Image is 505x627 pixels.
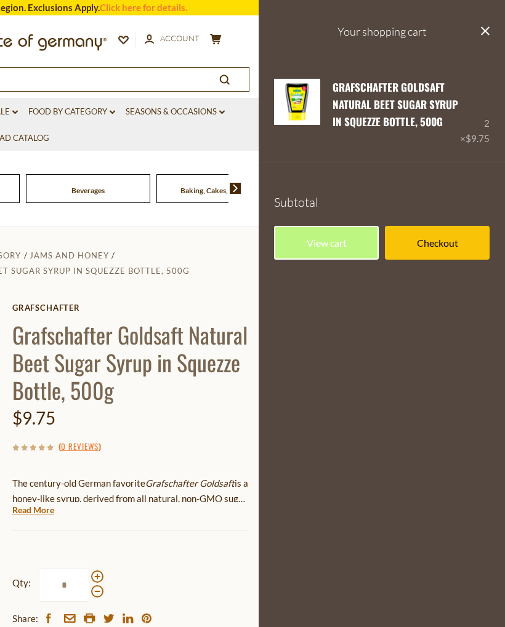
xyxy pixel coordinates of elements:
span: $9.75 [12,407,55,428]
a: Grafschafter [12,303,249,313]
input: Qty: [39,568,89,602]
a: 0 Reviews [61,440,99,453]
p: The century-old German favorite is a honey-like syrup, derived from all natural, non-GMO sugar be... [12,476,249,506]
a: Baking, Cakes, Desserts [180,186,257,195]
a: Checkout [385,226,490,260]
a: View cart [274,226,379,260]
strong: Qty: [12,575,31,591]
a: Seasons & Occasions [126,105,225,119]
a: Account [145,32,200,46]
a: Read More [12,504,54,516]
div: 2 × [460,79,490,147]
a: Click here for details. [100,2,187,13]
a: Jams and Honey [30,250,109,260]
a: Beverages [71,186,105,195]
img: Grafschafter Goldsaft Natural Beet Syrup in Squeeze Bottle [274,79,320,125]
span: ( ) [59,440,101,452]
a: Food By Category [28,105,115,119]
a: Grafschafter Goldsaft Natural Beet Sugar Syrup in Squezze Bottle, 500g [333,79,458,130]
span: Share: [12,611,38,626]
a: Grafschafter Goldsaft Natural Beet Syrup in Squeeze Bottle [274,79,320,147]
span: $9.75 [466,133,490,144]
span: Subtotal [274,194,318,210]
h1: Grafschafter Goldsaft Natural Beet Sugar Syrup in Squezze Bottle, 500g [12,321,249,404]
img: next arrow [230,183,241,194]
em: Grafschafter Goldsaft [145,477,235,489]
span: Account [160,33,200,43]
